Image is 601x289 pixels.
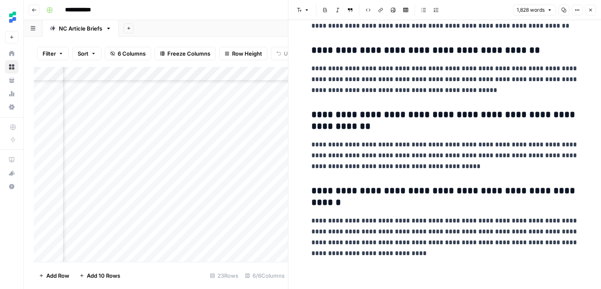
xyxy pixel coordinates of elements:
[219,47,268,60] button: Row Height
[5,166,18,180] button: What's new?
[5,10,20,25] img: Ten Speed Logo
[167,49,210,58] span: Freeze Columns
[513,5,556,15] button: 1,828 words
[34,269,74,282] button: Add Row
[5,180,18,193] button: Help + Support
[78,49,88,58] span: Sort
[242,269,288,282] div: 6/6 Columns
[5,60,18,74] a: Browse
[46,271,69,280] span: Add Row
[74,269,125,282] button: Add 10 Rows
[59,24,102,33] div: NC Article Briefs
[43,20,119,37] a: NC Article Briefs
[5,47,18,60] a: Home
[5,74,18,87] a: Your Data
[43,49,56,58] span: Filter
[5,7,18,28] button: Workspace: Ten Speed
[5,87,18,100] a: Usage
[271,47,303,60] button: Undo
[37,47,69,60] button: Filter
[207,269,242,282] div: 23 Rows
[5,100,18,114] a: Settings
[284,49,298,58] span: Undo
[105,47,151,60] button: 6 Columns
[517,6,545,14] span: 1,828 words
[154,47,216,60] button: Freeze Columns
[5,153,18,166] a: AirOps Academy
[118,49,146,58] span: 6 Columns
[87,271,120,280] span: Add 10 Rows
[72,47,101,60] button: Sort
[232,49,262,58] span: Row Height
[5,167,18,179] div: What's new?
